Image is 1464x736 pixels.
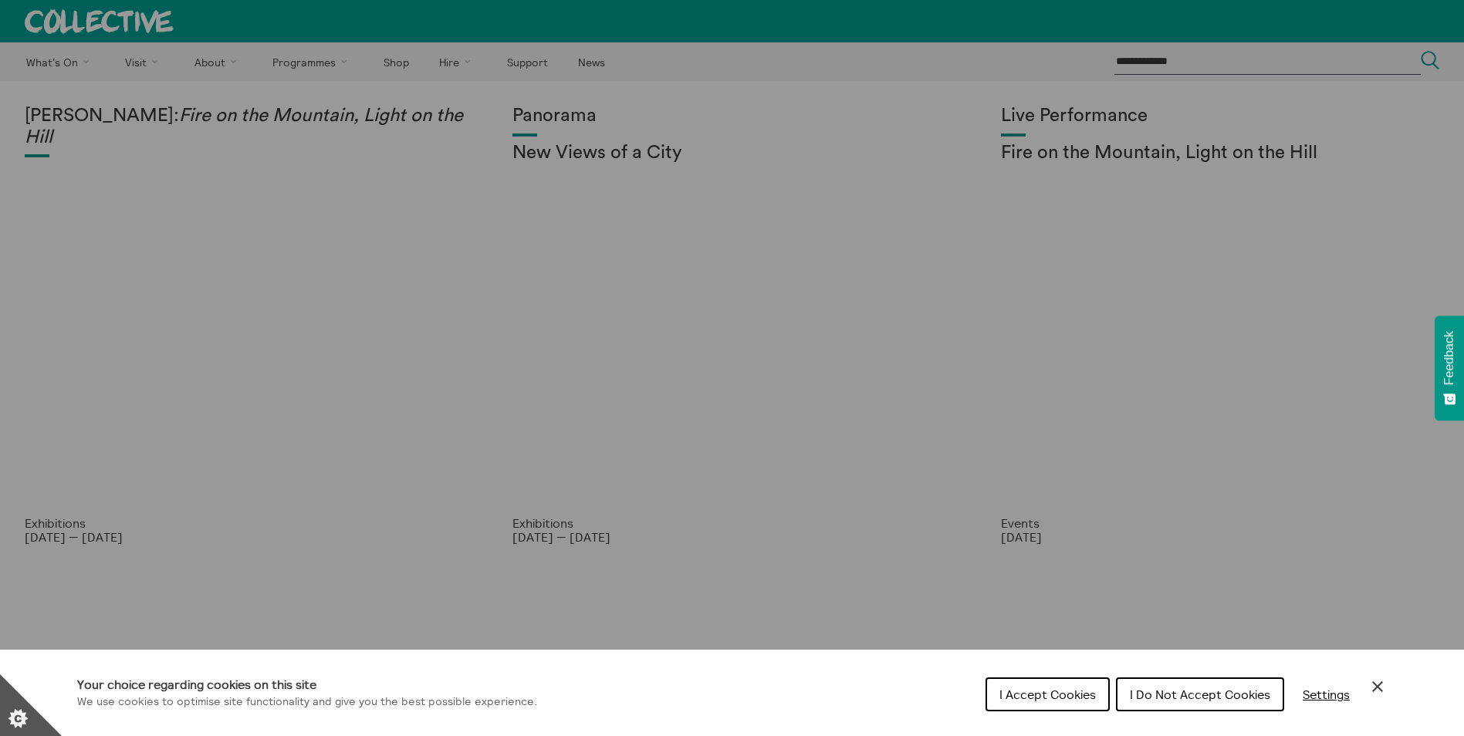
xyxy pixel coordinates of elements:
[1442,331,1456,385] span: Feedback
[77,675,537,694] h1: Your choice regarding cookies on this site
[1290,679,1362,710] button: Settings
[1116,677,1284,711] button: I Do Not Accept Cookies
[986,677,1110,711] button: I Accept Cookies
[1130,687,1270,702] span: I Do Not Accept Cookies
[1303,687,1350,702] span: Settings
[999,687,1096,702] span: I Accept Cookies
[1435,316,1464,420] button: Feedback - Show survey
[77,694,537,711] p: We use cookies to optimise site functionality and give you the best possible experience.
[1368,677,1387,696] button: Close Cookie Control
